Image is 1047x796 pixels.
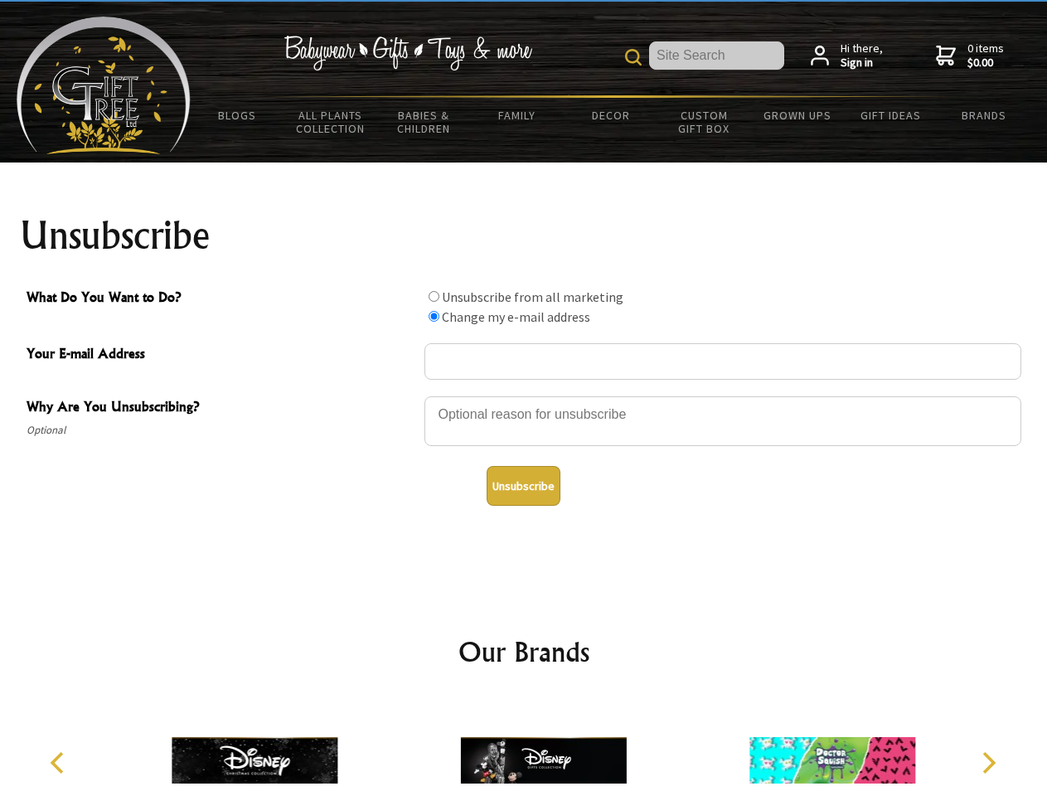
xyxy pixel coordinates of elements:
[27,343,416,367] span: Your E-mail Address
[442,308,590,325] label: Change my e-mail address
[20,216,1028,255] h1: Unsubscribe
[625,49,642,66] img: product search
[967,41,1004,70] span: 0 items
[17,17,191,154] img: Babyware - Gifts - Toys and more...
[27,287,416,311] span: What Do You Want to Do?
[33,632,1015,672] h2: Our Brands
[471,98,565,133] a: Family
[936,41,1004,70] a: 0 items$0.00
[429,311,439,322] input: What Do You Want to Do?
[487,466,560,506] button: Unsubscribe
[377,98,471,146] a: Babies & Children
[564,98,657,133] a: Decor
[284,98,378,146] a: All Plants Collection
[27,396,416,420] span: Why Are You Unsubscribing?
[750,98,844,133] a: Grown Ups
[424,396,1021,446] textarea: Why Are You Unsubscribing?
[27,420,416,440] span: Optional
[284,36,532,70] img: Babywear - Gifts - Toys & more
[844,98,938,133] a: Gift Ideas
[649,41,784,70] input: Site Search
[41,745,78,781] button: Previous
[841,41,883,70] span: Hi there,
[970,745,1006,781] button: Next
[429,291,439,302] input: What Do You Want to Do?
[938,98,1031,133] a: Brands
[967,56,1004,70] strong: $0.00
[191,98,284,133] a: BLOGS
[841,56,883,70] strong: Sign in
[811,41,883,70] a: Hi there,Sign in
[442,289,623,305] label: Unsubscribe from all marketing
[657,98,751,146] a: Custom Gift Box
[424,343,1021,380] input: Your E-mail Address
